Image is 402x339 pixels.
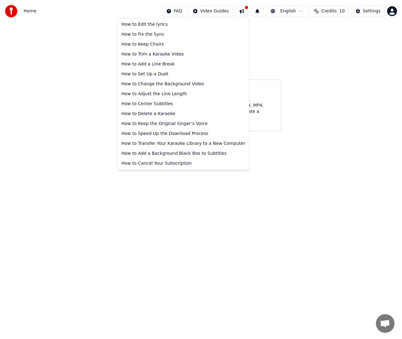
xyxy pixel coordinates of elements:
div: How to Center Subtitles [119,99,248,109]
div: How to Trim a Karaoke Video [119,49,248,59]
div: How to Adjust the Line Length [119,89,248,99]
div: How to Speed Up the Download Process [119,129,248,139]
div: How to Edit the lyrics [119,20,248,29]
div: How to Add a Line Break [119,59,248,69]
div: How to Set Up a Duet [119,69,248,79]
div: How to Keep the Original Singer’s Voice [119,119,248,129]
div: How to Add a Background Black Box to Subtitles [119,149,248,158]
div: How to Fix the Sync [119,29,248,39]
div: How to Delete a Karaoke [119,109,248,119]
div: How to Keep Choirs [119,39,248,49]
div: How to Cancel Your Subscription [119,158,248,168]
div: How to Transfer Your Karaoke Library to a New Computer [119,139,248,149]
div: How to Change the Background Video [119,79,248,89]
